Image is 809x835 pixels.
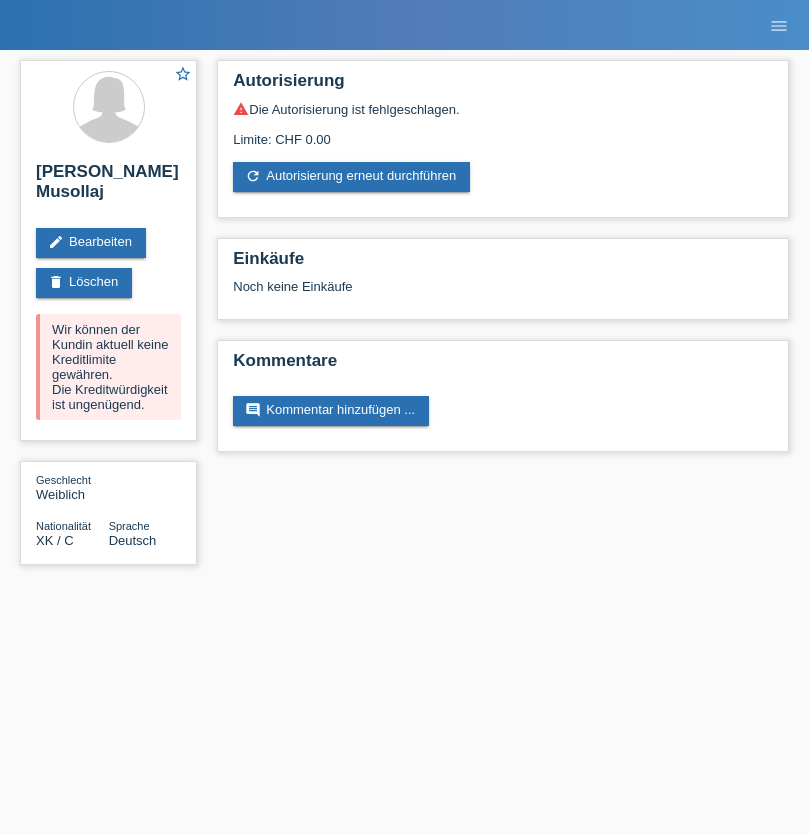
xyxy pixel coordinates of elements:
a: editBearbeiten [36,228,146,258]
div: Noch keine Einkäufe [233,279,773,309]
i: comment [245,402,261,418]
h2: [PERSON_NAME] Musollaj [36,162,181,212]
i: star_border [174,65,192,83]
span: Geschlecht [36,474,91,486]
span: Sprache [109,520,150,532]
h2: Kommentare [233,351,773,381]
div: Die Autorisierung ist fehlgeschlagen. [233,101,773,117]
div: Weiblich [36,472,109,502]
i: warning [233,101,249,117]
a: menu [759,19,799,31]
i: delete [48,274,64,290]
a: refreshAutorisierung erneut durchführen [233,162,470,192]
a: commentKommentar hinzufügen ... [233,396,429,426]
i: edit [48,234,64,250]
h2: Autorisierung [233,71,773,101]
a: star_border [174,65,192,86]
i: refresh [245,168,261,184]
a: deleteLöschen [36,268,132,298]
span: Kosovo / C / 21.10.2020 [36,533,74,548]
i: menu [769,16,789,36]
span: Deutsch [109,533,157,548]
div: Wir können der Kundin aktuell keine Kreditlimite gewähren. Die Kreditwürdigkeit ist ungenügend. [36,314,181,420]
div: Limite: CHF 0.00 [233,117,773,147]
span: Nationalität [36,520,91,532]
h2: Einkäufe [233,249,773,279]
